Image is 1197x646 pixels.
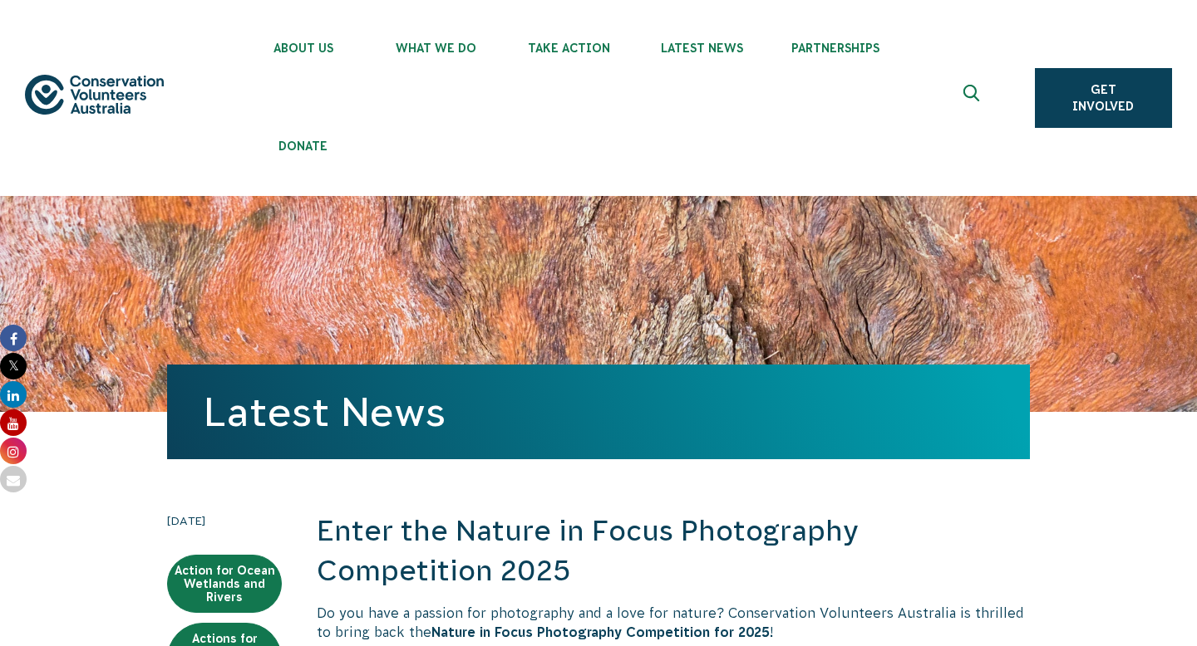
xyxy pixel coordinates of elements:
span: Expand search box [963,85,983,111]
a: Get Involved [1035,68,1172,128]
span: Latest News [636,42,769,55]
h2: Enter the Nature in Focus Photography Competition 2025 [317,511,1030,590]
span: About Us [237,42,370,55]
p: Do you have a passion for photography and a love for nature? Conservation Volunteers Australia is... [317,604,1030,641]
button: Expand search box Close search box [953,78,993,118]
strong: Nature in Focus Photography Competition for 2025 [431,624,770,639]
span: Partnerships [769,42,902,55]
a: Action for Ocean Wetlands and Rivers [167,555,282,613]
a: Latest News [204,389,446,434]
span: Donate [237,139,370,153]
span: Take Action [503,42,636,55]
img: logo.svg [25,75,164,115]
span: What We Do [370,42,503,55]
time: [DATE] [167,511,282,530]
